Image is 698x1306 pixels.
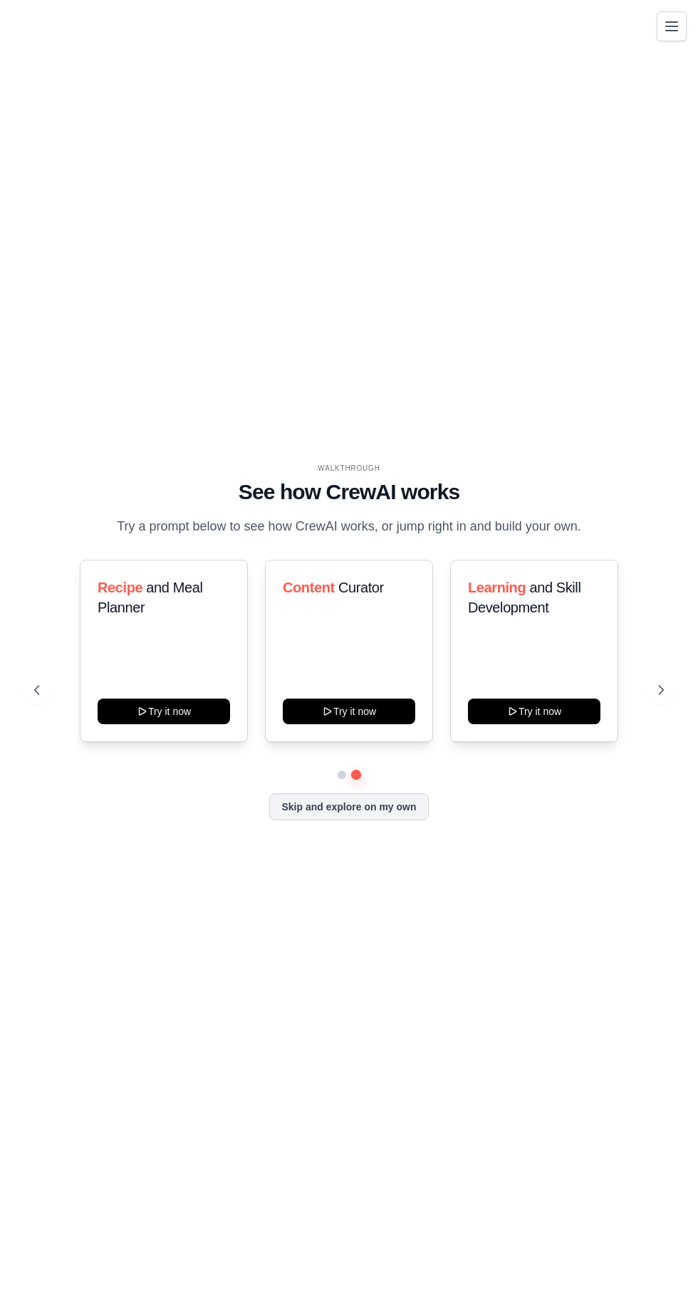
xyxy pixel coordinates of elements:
[34,479,664,505] h1: See how CrewAI works
[34,463,664,474] div: WALKTHROUGH
[269,793,428,820] button: Skip and explore on my own
[468,580,526,595] span: Learning
[110,516,588,537] p: Try a prompt below to see how CrewAI works, or jump right in and build your own.
[338,580,384,595] span: Curator
[468,699,600,724] button: Try it now
[627,1238,698,1306] iframe: Chat Widget
[283,580,335,595] span: Content
[98,699,230,724] button: Try it now
[98,580,142,595] span: Recipe
[98,580,202,615] span: and Meal Planner
[657,11,687,41] button: Toggle navigation
[283,699,415,724] button: Try it now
